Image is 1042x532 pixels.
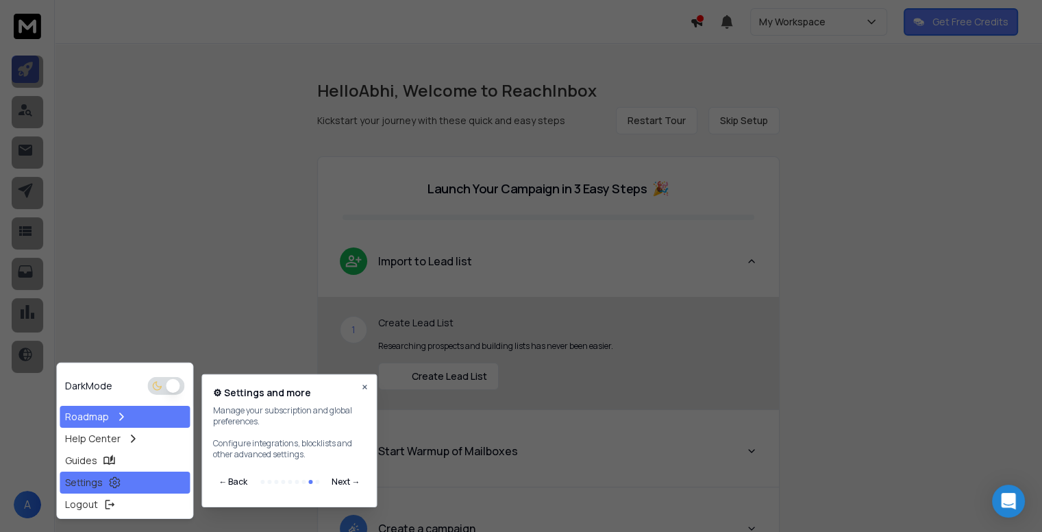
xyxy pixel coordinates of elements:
p: Get Free Credits [932,15,1008,29]
button: leadStart Warmup of Mailboxes [318,426,779,487]
p: Kickstart your journey with these quick and easy steps [317,114,565,128]
div: leadImport to Lead list [318,297,779,409]
img: lead [345,252,362,269]
button: leadImport to Lead list [318,237,779,297]
a: Guides [60,450,190,472]
p: Guides [65,454,97,468]
p: Launch Your Campaign in 3 Easy Steps [427,179,647,198]
p: Import to Lead list [378,253,472,269]
p: Researching prospects and building lists has never been easier. [378,341,757,352]
p: Start Warmup of Mailboxes [378,443,518,459]
a: Settings [60,472,190,494]
p: My Workspace [759,15,831,29]
a: Help Center [60,428,190,450]
button: Restart Tour [616,107,697,134]
a: Roadmap [60,406,190,428]
p: Dark Mode [65,379,112,393]
div: 1 [340,316,367,343]
p: Settings [65,476,103,489]
button: A [14,491,41,518]
p: Create Lead List [378,316,757,330]
p: Roadmap [65,410,109,424]
img: lead [390,368,406,385]
p: Help Center [65,432,121,446]
span: Skip Setup [720,114,768,128]
h1: Hello Abhi , Welcome to ReachInbox [317,80,780,101]
span: 🎉 [652,179,669,198]
div: Open Intercom Messenger [992,485,1025,518]
button: Create Lead List [378,363,499,390]
button: Get Free Credits [904,8,1018,36]
p: Logout [65,498,98,511]
button: Skip Setup [708,107,780,134]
